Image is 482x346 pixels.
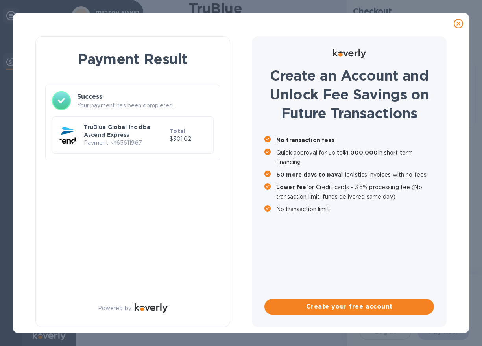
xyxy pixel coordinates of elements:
p: for Credit cards - 3.5% processing fee (No transaction limit, funds delivered same day) [276,182,434,201]
h1: Payment Result [48,49,217,69]
b: No transaction fees [276,137,335,143]
p: Your payment has been completed. [77,101,214,110]
img: Logo [135,303,168,313]
span: Create your free account [271,302,428,311]
p: TruBlue Global Inc dba Ascend Express [84,123,167,139]
h1: Create an Account and Unlock Fee Savings on Future Transactions [264,66,434,123]
b: 60 more days to pay [276,171,338,178]
p: Quick approval for up to in short term financing [276,148,434,167]
b: Total [170,128,185,134]
p: Payment № 65611967 [84,139,167,147]
p: all logistics invoices with no fees [276,170,434,179]
p: No transaction limit [276,204,434,214]
button: Create your free account [264,299,434,315]
h3: Success [77,92,214,101]
b: Lower fee [276,184,306,190]
p: $301.02 [170,135,207,143]
p: Powered by [98,304,131,313]
b: $1,000,000 [343,149,378,156]
img: Logo [333,49,366,58]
